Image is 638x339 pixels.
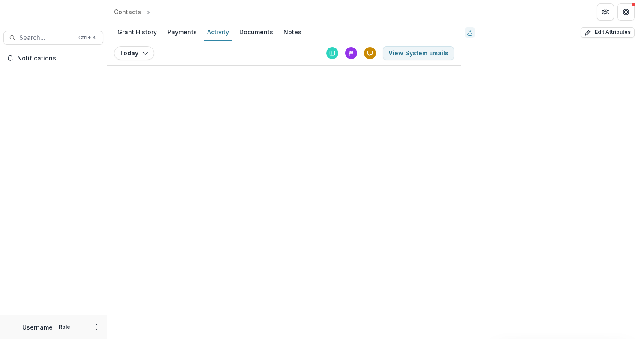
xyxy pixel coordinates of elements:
div: Notes [280,26,305,38]
p: Username [22,323,53,332]
div: Payments [164,26,200,38]
div: Activity [204,26,232,38]
span: Search... [19,34,73,42]
button: Search... [3,31,103,45]
div: Ctrl + K [77,33,98,42]
button: Today [114,46,154,60]
button: More [91,322,102,332]
a: Payments [164,24,200,41]
span: Notifications [17,55,100,62]
a: Documents [236,24,277,41]
button: View System Emails [383,46,454,60]
button: Get Help [617,3,635,21]
nav: breadcrumb [111,6,189,18]
p: Role [56,323,73,331]
a: Notes [280,24,305,41]
a: Contacts [111,6,144,18]
div: Documents [236,26,277,38]
div: Contacts [114,7,141,16]
div: Grant History [114,26,160,38]
button: Edit Attributes [581,27,635,38]
a: Activity [204,24,232,41]
button: Notifications [3,51,103,65]
a: Grant History [114,24,160,41]
button: Partners [597,3,614,21]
